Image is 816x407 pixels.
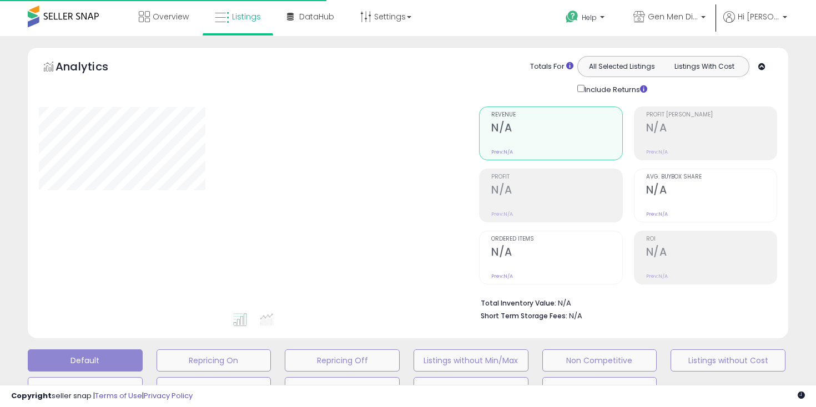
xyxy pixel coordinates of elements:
div: Include Returns [569,83,661,95]
button: Listings without Cost [671,349,785,372]
span: ROI [646,236,777,242]
h5: Analytics [56,59,130,77]
button: Listings without Min/Max [414,349,528,372]
button: Repricing Off [285,349,400,372]
small: Prev: N/A [491,273,513,279]
button: ORDERS [414,377,528,399]
span: Gen Men Distributor [648,11,698,22]
li: N/A [481,296,769,309]
a: Help [557,2,616,36]
b: Total Inventory Value: [481,298,556,308]
button: Listings With Cost [663,59,746,74]
button: Non Competitive [542,349,657,372]
b: Short Term Storage Fees: [481,311,567,320]
h2: N/A [491,184,622,199]
a: Privacy Policy [144,390,193,401]
small: Prev: N/A [646,273,668,279]
span: Profit [PERSON_NAME] [646,112,777,118]
button: suppressed [285,377,400,399]
h2: N/A [646,121,777,136]
button: Low Inv Fee [542,377,657,399]
h2: N/A [491,246,622,261]
button: Deactivated & In Stock [28,377,143,399]
h2: N/A [646,184,777,199]
strong: Copyright [11,390,52,401]
div: seller snap | | [11,391,193,401]
small: Prev: N/A [491,211,513,217]
span: Overview [153,11,189,22]
button: new view [157,377,271,399]
span: N/A [569,311,582,321]
h2: N/A [491,121,622,136]
small: Prev: N/A [646,211,668,217]
span: Listings [232,11,261,22]
button: Default [28,349,143,372]
span: Help [582,13,597,22]
div: Totals For [530,62,573,72]
a: Terms of Use [95,390,142,401]
span: Revenue [491,112,622,118]
i: Get Help [565,10,579,24]
button: All Selected Listings [581,59,663,74]
button: Repricing On [157,349,271,372]
span: Avg. Buybox Share [646,174,777,180]
small: Prev: N/A [646,149,668,155]
small: Prev: N/A [491,149,513,155]
span: Hi [PERSON_NAME] [738,11,779,22]
span: Profit [491,174,622,180]
span: Ordered Items [491,236,622,242]
a: Hi [PERSON_NAME] [723,11,787,36]
h2: N/A [646,246,777,261]
span: DataHub [299,11,334,22]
